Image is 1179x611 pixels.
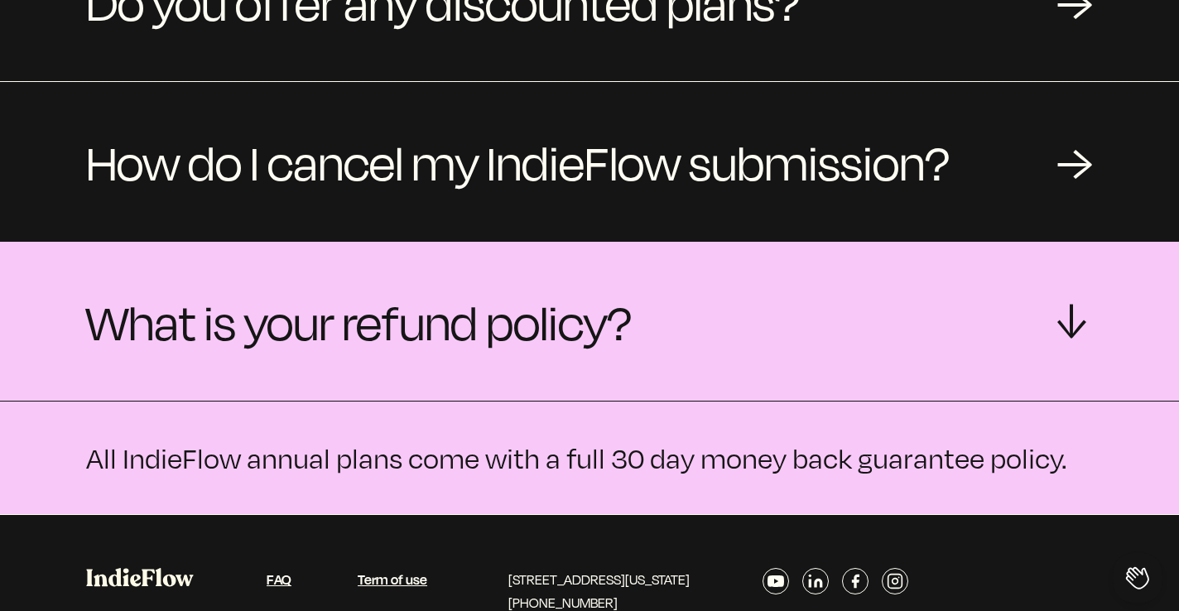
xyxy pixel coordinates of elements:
a: FAQ [267,570,291,589]
img: IndieFlow [86,568,194,587]
span: What is your refund policy? [86,281,632,361]
span: How do I cancel my IndieFlow submission? [86,122,950,201]
a: Term of use [358,570,427,589]
div: → [1050,303,1100,339]
p: [STREET_ADDRESS][US_STATE] [508,568,690,591]
p: All IndieFlow annual plans come with a full 30 day money back guarantee policy. [86,441,1093,474]
iframe: Toggle Customer Support [1113,553,1162,603]
div: → [1056,137,1093,186]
